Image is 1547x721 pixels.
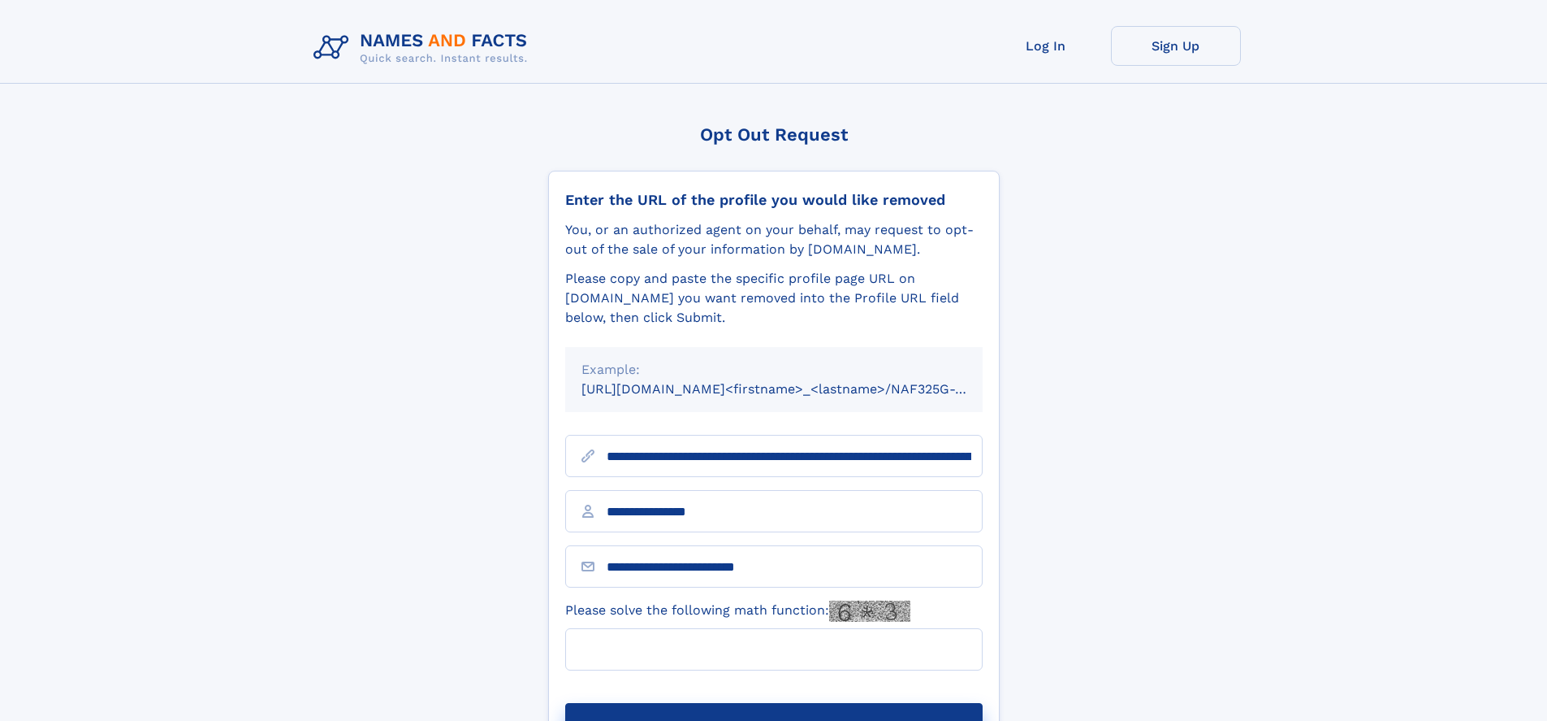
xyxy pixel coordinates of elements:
div: Example: [581,360,966,380]
small: [URL][DOMAIN_NAME]<firstname>_<lastname>/NAF325G-xxxxxxxx [581,381,1013,397]
a: Sign Up [1111,26,1241,66]
img: Logo Names and Facts [307,26,541,70]
a: Log In [981,26,1111,66]
label: Please solve the following math function: [565,601,910,622]
div: Opt Out Request [548,124,1000,145]
div: Please copy and paste the specific profile page URL on [DOMAIN_NAME] you want removed into the Pr... [565,269,983,328]
div: You, or an authorized agent on your behalf, may request to opt-out of the sale of your informatio... [565,220,983,259]
div: Enter the URL of the profile you would like removed [565,191,983,209]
